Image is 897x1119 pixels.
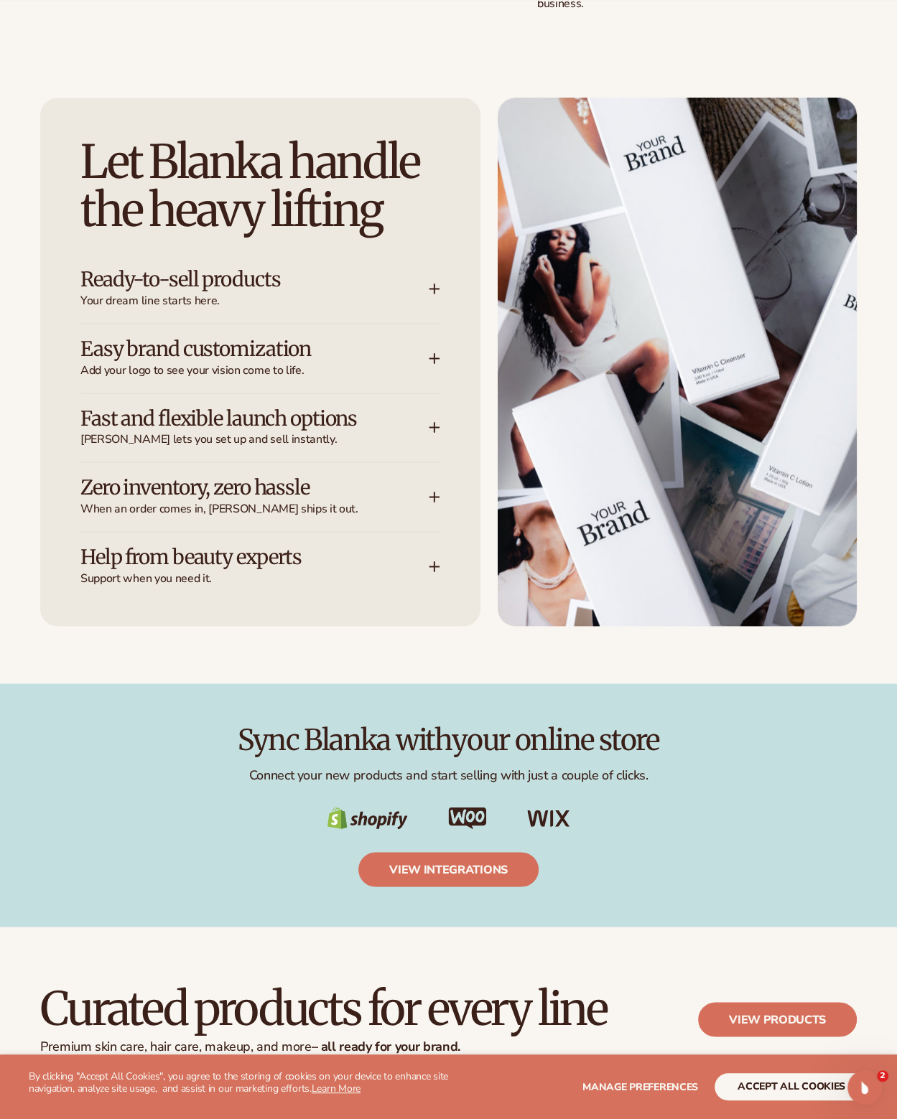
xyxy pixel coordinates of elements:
span: Add your logo to see your vision come to life. [80,363,429,378]
img: Shopify Image 22 [527,810,570,827]
h2: Let Blanka handle the heavy lifting [80,138,440,234]
h3: Fast and flexible launch options [80,408,386,430]
p: Premium skin care, hair care, makeup, and more [40,1039,607,1054]
p: Connect your new products and start selling with just a couple of clicks. [40,767,857,783]
p: By clicking "Accept All Cookies", you agree to the storing of cookies on your device to enhance s... [29,1071,449,1095]
h2: Curated products for every line [40,984,607,1032]
strong: – all ready for your brand. [311,1037,460,1054]
h3: Ready-to-sell products [80,268,386,291]
button: Manage preferences [582,1073,698,1100]
span: Support when you need it. [80,571,429,586]
a: View products [698,1002,857,1036]
button: accept all cookies [715,1073,868,1100]
iframe: Intercom live chat [847,1070,882,1105]
a: view integrations [358,852,539,886]
img: Shopify Image 20 [327,807,408,830]
span: Manage preferences [582,1080,698,1094]
span: Your dream line starts here. [80,294,429,309]
h3: Help from beauty experts [80,546,386,568]
img: Shopify Image 21 [448,807,487,829]
img: Boxes for skin care products. [498,98,857,626]
a: Learn More [312,1082,361,1095]
span: [PERSON_NAME] lets you set up and sell instantly. [80,432,429,447]
h3: Zero inventory, zero hassle [80,477,386,499]
h3: Easy brand customization [80,338,386,360]
span: When an order comes in, [PERSON_NAME] ships it out. [80,502,429,517]
span: 2 [877,1070,888,1082]
h2: Sync Blanka with your online store [40,724,857,755]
